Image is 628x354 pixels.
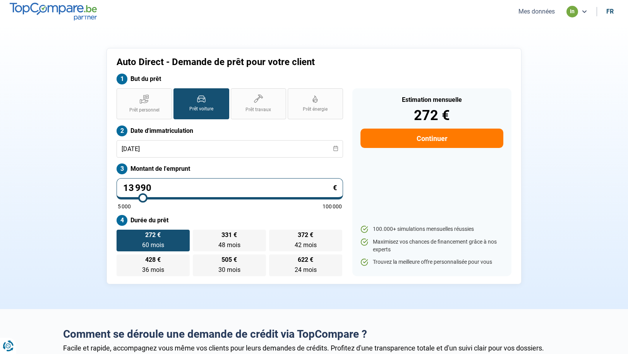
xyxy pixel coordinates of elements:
span: 372 € [298,232,313,238]
span: 24 mois [295,266,317,273]
span: 272 € [145,232,161,238]
div: Estimation mensuelle [360,97,503,103]
label: But du prêt [117,74,343,84]
span: 60 mois [142,241,164,249]
button: Continuer [360,129,503,148]
span: Prêt voiture [189,106,213,112]
span: 36 mois [142,266,164,273]
span: 622 € [298,257,313,263]
span: 505 € [221,257,237,263]
span: Prêt travaux [245,107,271,113]
span: 331 € [221,232,237,238]
h1: Auto Direct - Demande de prêt pour votre client [117,57,410,68]
label: Date d'immatriculation [117,125,343,136]
li: Maximisez vos chances de financement grâce à nos experts [360,238,503,253]
span: Prêt énergie [303,106,328,113]
img: TopCompare.be [10,3,97,20]
li: 100.000+ simulations mensuelles réussies [360,225,503,233]
div: 272 € [360,108,503,122]
span: 48 mois [218,241,240,249]
input: jj/mm/aaaa [117,140,343,158]
span: 5 000 [118,204,131,209]
span: 100 000 [323,204,342,209]
li: Trouvez la meilleure offre personnalisée pour vous [360,258,503,266]
span: Prêt personnel [129,107,160,113]
div: Facile et rapide, accompagnez vous même vos clients pour leurs demandes de crédits. Profitez d'un... [63,344,565,352]
button: Mes données [516,7,557,15]
span: 42 mois [295,241,317,249]
span: € [333,184,337,191]
div: fr [606,8,614,15]
span: 30 mois [218,266,240,273]
h2: Comment se déroule une demande de crédit via TopCompare ? [63,328,565,341]
div: in [566,6,578,17]
label: Montant de l'emprunt [117,163,343,174]
label: Durée du prêt [117,215,343,226]
span: 428 € [145,257,161,263]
